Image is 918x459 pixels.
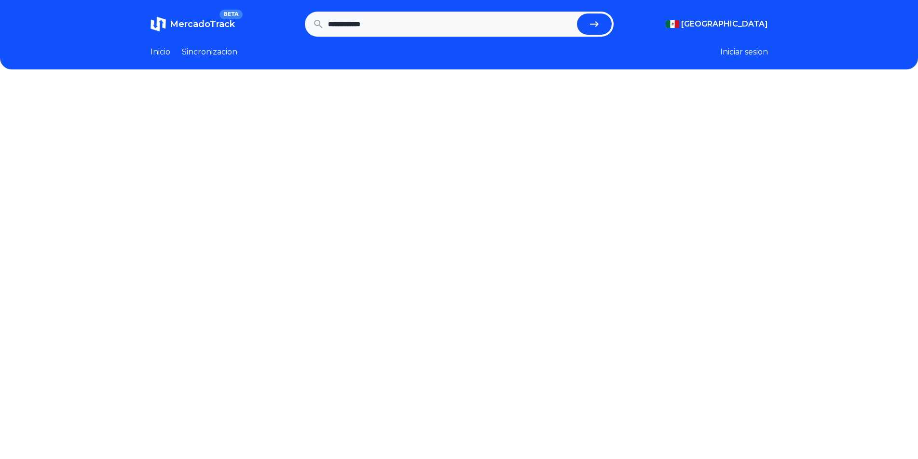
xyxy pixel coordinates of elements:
[151,16,166,32] img: MercadoTrack
[182,46,237,58] a: Sincronizacion
[151,16,235,32] a: MercadoTrackBETA
[170,19,235,29] span: MercadoTrack
[666,18,768,30] button: [GEOGRAPHIC_DATA]
[151,46,170,58] a: Inicio
[681,18,768,30] span: [GEOGRAPHIC_DATA]
[720,46,768,58] button: Iniciar sesion
[219,10,242,19] span: BETA
[666,20,679,28] img: Mexico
